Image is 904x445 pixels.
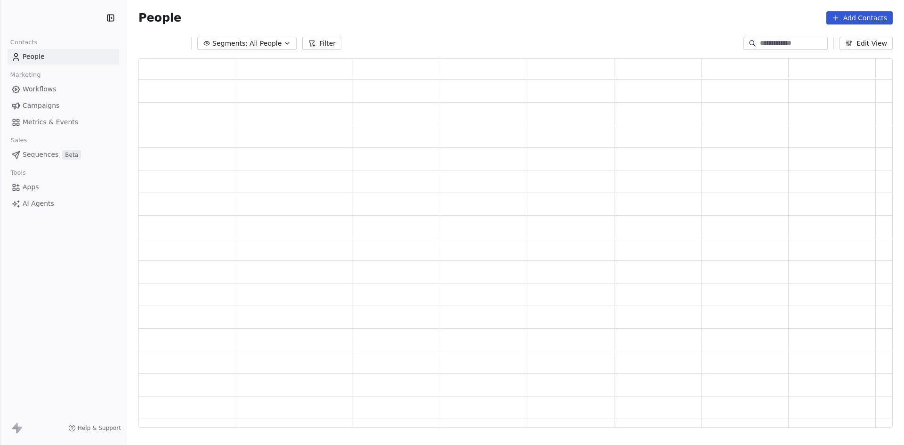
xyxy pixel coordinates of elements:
[8,49,119,65] a: People
[302,37,341,50] button: Filter
[6,35,41,49] span: Contacts
[23,101,59,111] span: Campaigns
[78,424,121,432] span: Help & Support
[23,199,54,209] span: AI Agents
[8,179,119,195] a: Apps
[826,11,893,24] button: Add Contacts
[8,147,119,162] a: SequencesBeta
[7,166,30,180] span: Tools
[8,114,119,130] a: Metrics & Events
[839,37,893,50] button: Edit View
[8,81,119,97] a: Workflows
[8,196,119,211] a: AI Agents
[23,52,45,62] span: People
[212,39,248,49] span: Segments:
[250,39,282,49] span: All People
[23,150,58,160] span: Sequences
[138,11,181,25] span: People
[62,150,81,160] span: Beta
[68,424,121,432] a: Help & Support
[6,68,45,82] span: Marketing
[23,84,56,94] span: Workflows
[23,117,78,127] span: Metrics & Events
[7,133,31,147] span: Sales
[8,98,119,113] a: Campaigns
[23,182,39,192] span: Apps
